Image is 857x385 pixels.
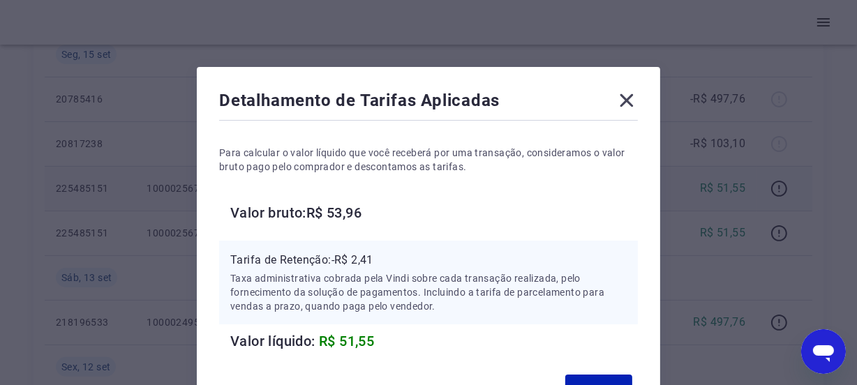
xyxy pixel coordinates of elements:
[219,89,638,117] div: Detalhamento de Tarifas Aplicadas
[230,330,638,352] h6: Valor líquido:
[319,333,374,349] span: R$ 51,55
[230,252,627,269] p: Tarifa de Retenção: -R$ 2,41
[230,271,627,313] p: Taxa administrativa cobrada pela Vindi sobre cada transação realizada, pelo fornecimento da soluç...
[801,329,846,374] iframe: Botão para abrir a janela de mensagens
[230,202,638,224] h6: Valor bruto: R$ 53,96
[219,146,638,174] p: Para calcular o valor líquido que você receberá por uma transação, consideramos o valor bruto pag...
